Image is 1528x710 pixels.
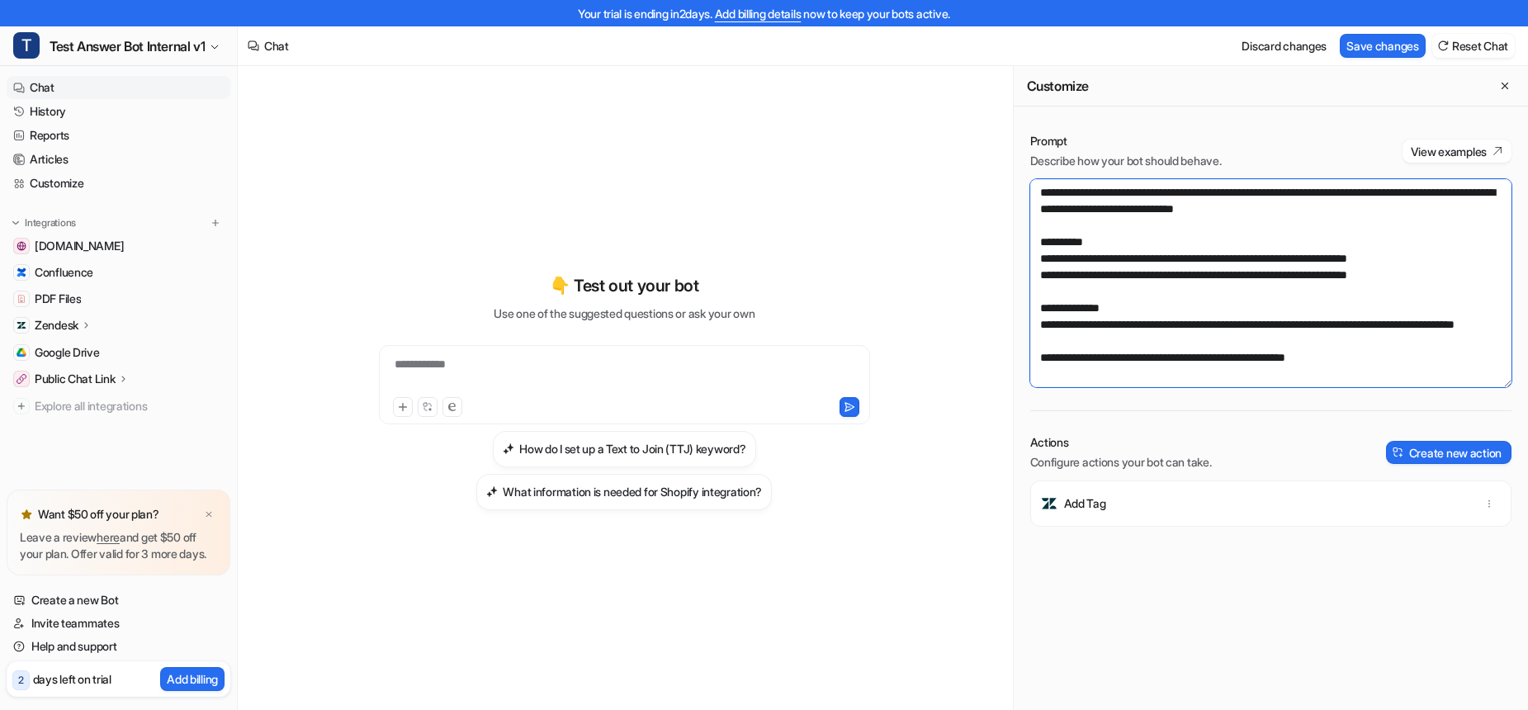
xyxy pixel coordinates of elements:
[1437,40,1449,52] img: reset
[7,261,230,284] a: ConfluenceConfluence
[17,294,26,304] img: PDF Files
[7,635,230,658] a: Help and support
[35,317,78,334] p: Zendesk
[160,667,225,691] button: Add billing
[7,76,230,99] a: Chat
[503,443,514,455] img: How do I set up a Text to Join (TTJ) keyword?
[476,474,772,510] button: What information is needed for Shopify integration?What information is needed for Shopify integra...
[7,589,230,612] a: Create a new Bot
[20,508,33,521] img: star
[13,32,40,59] span: T
[1432,34,1515,58] button: Reset Chat
[50,35,205,58] span: Test Answer Bot Internal v1
[1340,34,1426,58] button: Save changes
[1235,34,1333,58] button: Discard changes
[35,264,93,281] span: Confluence
[519,440,745,457] h3: How do I set up a Text to Join (TTJ) keyword?
[1030,153,1222,169] p: Describe how your bot should behave.
[7,215,81,231] button: Integrations
[13,398,30,414] img: explore all integrations
[1027,78,1089,94] h2: Customize
[7,612,230,635] a: Invite teammates
[493,431,755,467] button: How do I set up a Text to Join (TTJ) keyword?How do I set up a Text to Join (TTJ) keyword?
[7,234,230,258] a: www.attentive.com[DOMAIN_NAME]
[7,287,230,310] a: PDF FilesPDF Files
[7,172,230,195] a: Customize
[17,320,26,330] img: Zendesk
[38,506,159,523] p: Want $50 off your plan?
[17,348,26,357] img: Google Drive
[17,267,26,277] img: Confluence
[204,509,214,520] img: x
[35,291,81,307] span: PDF Files
[1403,140,1511,163] button: View examples
[7,395,230,418] a: Explore all integrations
[7,100,230,123] a: History
[486,485,498,498] img: What information is needed for Shopify integration?
[167,670,218,688] p: Add billing
[18,673,24,688] p: 2
[7,124,230,147] a: Reports
[494,305,755,322] p: Use one of the suggested questions or ask your own
[264,37,289,54] div: Chat
[7,148,230,171] a: Articles
[97,530,120,544] a: here
[7,341,230,364] a: Google DriveGoogle Drive
[1386,441,1511,464] button: Create new action
[210,217,221,229] img: menu_add.svg
[1030,133,1222,149] p: Prompt
[35,344,100,361] span: Google Drive
[1030,454,1212,471] p: Configure actions your bot can take.
[503,483,762,500] h3: What information is needed for Shopify integration?
[33,670,111,688] p: days left on trial
[1030,434,1212,451] p: Actions
[20,529,217,562] p: Leave a review and get $50 off your plan. Offer valid for 3 more days.
[35,238,124,254] span: [DOMAIN_NAME]
[1393,447,1404,458] img: create-action-icon.svg
[17,374,26,384] img: Public Chat Link
[25,216,76,230] p: Integrations
[550,273,698,298] p: 👇 Test out your bot
[17,241,26,251] img: www.attentive.com
[1041,495,1057,512] img: Add Tag icon
[1495,76,1515,96] button: Close flyout
[35,393,224,419] span: Explore all integrations
[35,371,116,387] p: Public Chat Link
[1064,495,1106,512] p: Add Tag
[10,217,21,229] img: expand menu
[715,7,802,21] a: Add billing details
